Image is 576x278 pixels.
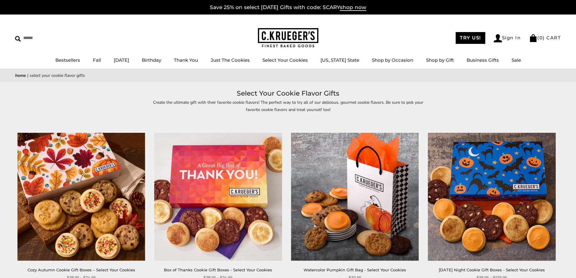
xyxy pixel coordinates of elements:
span: shop now [340,4,366,11]
h1: Select Your Cookie Flavor Gifts [24,88,552,99]
p: Create the ultimate gift with their favorite cookie flavors! The perfect way to try all of our de... [149,99,427,113]
img: Search [15,36,21,42]
a: [DATE] [114,57,129,63]
img: C.KRUEGER'S [258,28,318,48]
a: Bestsellers [55,57,80,63]
a: [US_STATE] State [321,57,359,63]
a: Sign In [494,34,521,42]
nav: breadcrumbs [15,72,561,79]
a: Birthday [142,57,161,63]
img: Box of Thanks Cookie Gift Boxes - Select Your Cookies [154,133,282,260]
span: 0 [539,35,543,41]
input: Search [15,33,87,43]
a: (0) CART [529,35,561,41]
span: Select Your Cookie Flavor Gifts [30,73,85,78]
a: Shop by Occasion [372,57,413,63]
a: Home [15,73,26,78]
a: Select Your Cookies [262,57,308,63]
span: | [27,73,28,78]
img: Account [494,34,502,42]
img: Bag [529,34,537,42]
a: Sale [512,57,521,63]
a: Thank You [174,57,198,63]
a: Shop by Gift [426,57,454,63]
a: Cozy Autumn Cookie Gift Boxes – Select Your Cookies [28,267,135,272]
a: TRY US! [456,32,485,44]
a: Box of Thanks Cookie Gift Boxes - Select Your Cookies [164,267,272,272]
a: [DATE] Night Cookie Gift Boxes - Select Your Cookies [439,267,545,272]
a: Business Gifts [467,57,499,63]
img: Halloween Night Cookie Gift Boxes - Select Your Cookies [428,133,555,260]
a: Save 25% on select [DATE] Gifts with code: SCARYshop now [210,4,366,11]
a: Just The Cookies [211,57,250,63]
a: Watercolor Pumpkin Gift Bag - Select Your Cookies [304,267,406,272]
img: Watercolor Pumpkin Gift Bag - Select Your Cookies [291,133,419,260]
img: Cozy Autumn Cookie Gift Boxes – Select Your Cookies [18,133,145,260]
a: Fall [93,57,101,63]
